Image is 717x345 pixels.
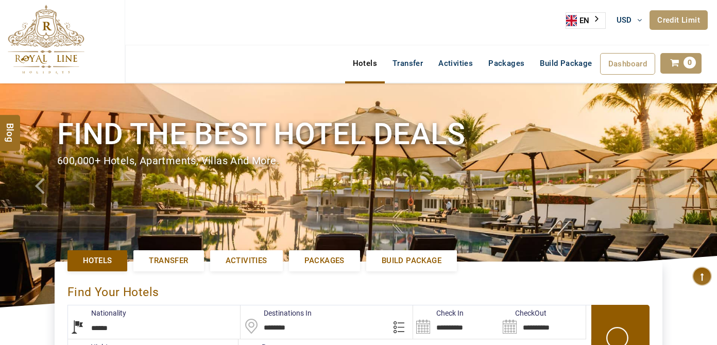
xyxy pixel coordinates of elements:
a: Activities [431,53,481,74]
a: 0 [660,53,702,74]
span: 0 [684,57,696,68]
label: CheckOut [500,308,547,318]
span: USD [617,15,632,25]
a: Transfer [133,250,203,271]
span: Hotels [83,255,112,266]
label: Nationality [68,308,126,318]
label: Check In [413,308,464,318]
a: Hotels [67,250,127,271]
a: EN [566,13,605,28]
span: Build Package [382,255,441,266]
a: Packages [289,250,360,271]
a: Credit Limit [650,10,708,30]
h1: Find the best hotel deals [57,115,660,153]
a: Transfer [385,53,431,74]
aside: Language selected: English [566,12,606,29]
a: Packages [481,53,532,74]
a: Build Package [532,53,600,74]
a: Build Package [366,250,457,271]
span: Transfer [149,255,188,266]
a: Hotels [345,53,385,74]
a: Activities [210,250,283,271]
div: 600,000+ hotels, apartments, villas and more. [57,153,660,168]
input: Search [500,305,586,339]
label: Destinations In [241,308,312,318]
span: Dashboard [608,59,647,68]
div: Find Your Hotels [67,274,650,305]
div: Language [566,12,606,29]
span: Activities [226,255,267,266]
input: Search [413,305,499,339]
img: The Royal Line Holidays [8,5,84,74]
span: Packages [304,255,345,266]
